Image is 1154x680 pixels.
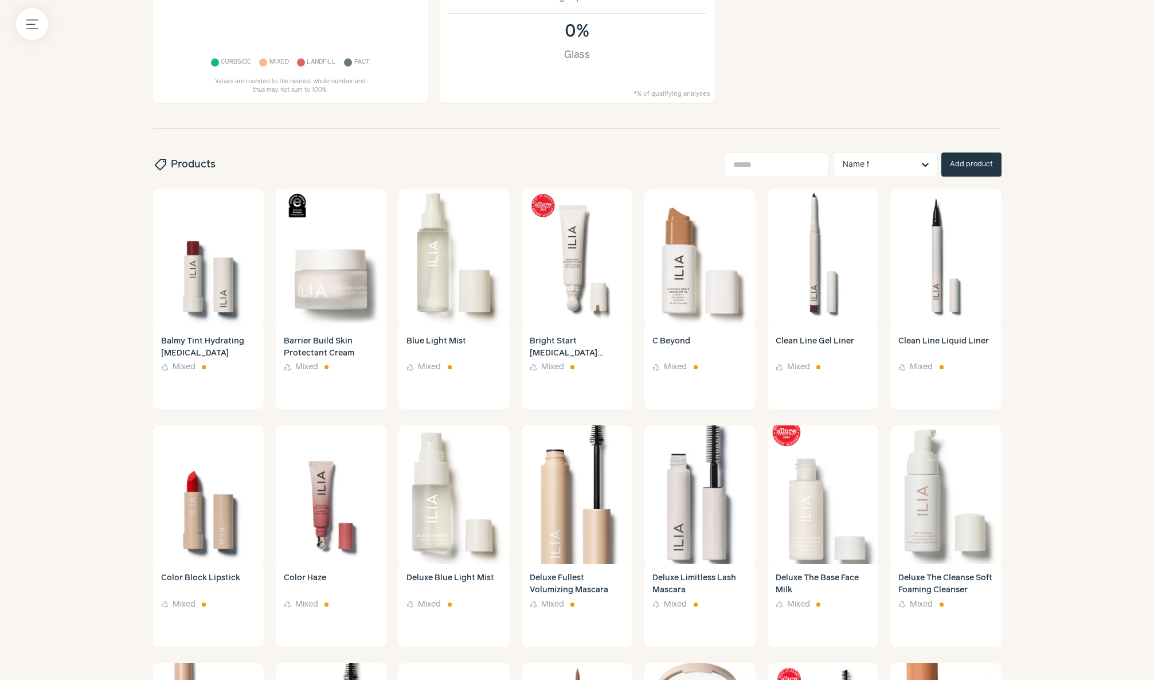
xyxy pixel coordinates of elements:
[664,599,687,611] span: Mixed
[276,564,386,647] a: Color Haze Mixed
[890,564,1001,647] a: Deluxe The Cleanse Soft Foaming Cleanser Mixed
[153,157,216,172] h2: Products
[787,599,810,611] span: Mixed
[295,599,318,611] span: Mixed
[530,572,624,596] h4: Deluxe Fullest Volumizing Mascara
[776,572,870,596] h4: Deluxe The Base Face Milk
[787,361,810,373] span: Mixed
[406,572,501,596] h4: Deluxe Blue Light Mist
[890,425,1001,564] img: Deluxe The Cleanse Soft Foaming Cleanser
[522,189,632,327] img: Bright Start Retinol Alternative Eye Cream
[776,335,870,359] h4: Clean Line Gel Liner
[644,564,755,647] a: Deluxe Limitless Lash Mascara Mixed
[418,361,441,373] span: Mixed
[276,327,386,410] a: Barrier Build Skin Protectant Cream Mixed
[890,327,1001,409] a: Clean Line Liquid Liner Mixed
[644,327,755,409] a: C Beyond Mixed
[522,327,632,410] a: Bright Start [MEDICAL_DATA] Alternative Eye Cream Mixed
[541,361,564,373] span: Mixed
[161,572,256,596] h4: Color Block Lipstick
[276,425,386,564] img: Color Haze
[522,564,632,647] a: Deluxe Fullest Volumizing Mascara Mixed
[210,77,370,96] p: Values are rounded to the nearest whole number and thus may not sum to 100%.
[890,189,1001,327] img: Clean Line Liquid Liner
[460,22,694,42] div: 0%
[910,361,933,373] span: Mixed
[269,56,289,69] span: Mixed
[768,425,878,564] img: Deluxe The Base Face Milk
[768,327,878,410] a: Clean Line Gel Liner Mixed
[418,599,441,611] span: Mixed
[221,56,251,69] span: Curbside
[652,572,747,596] h4: Deluxe Limitless Lash Mascara
[284,572,378,596] h4: Color Haze
[768,189,878,327] img: Clean Line Gel Liner
[898,572,993,596] h4: Deluxe The Cleanse Soft Foaming Cleanser
[295,361,318,373] span: Mixed
[633,89,710,99] small: *% of qualifying analyses
[307,56,336,69] span: Landfill
[768,564,878,647] a: Deluxe The Base Face Milk Mixed
[406,335,501,359] h4: Blue Light Mist
[284,335,378,359] h4: Barrier Build Skin Protectant Cream
[530,335,624,359] h4: Bright Start Retinol Alternative Eye Cream
[153,189,264,327] img: Balmy Tint Hydrating Lip Balm
[644,189,755,327] img: C Beyond
[398,425,509,564] img: Deluxe Blue Light Mist
[153,425,264,564] img: Color Block Lipstick
[153,564,264,647] a: Color Block Lipstick Mixed
[398,564,509,647] a: Deluxe Blue Light Mist Mixed
[541,599,564,611] span: Mixed
[173,361,195,373] span: Mixed
[652,335,747,359] h4: C Beyond
[161,335,256,359] h4: Balmy Tint Hydrating Lip Balm
[152,158,167,171] span: sell
[460,48,694,62] div: Glass
[398,327,509,409] a: Blue Light Mist Mixed
[398,189,509,327] img: Blue Light Mist
[522,425,632,564] img: Deluxe Fullest Volumizing Mascara
[941,153,1002,177] button: Add product
[898,335,993,359] h4: Clean Line Liquid Liner
[644,425,755,564] img: Deluxe Limitless Lash Mascara
[173,599,195,611] span: Mixed
[664,361,687,373] span: Mixed
[153,327,264,410] a: Balmy Tint Hydrating [MEDICAL_DATA] Mixed
[354,56,370,69] span: Pact
[910,599,933,611] span: Mixed
[276,189,386,327] img: Barrier Build Skin Protectant Cream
